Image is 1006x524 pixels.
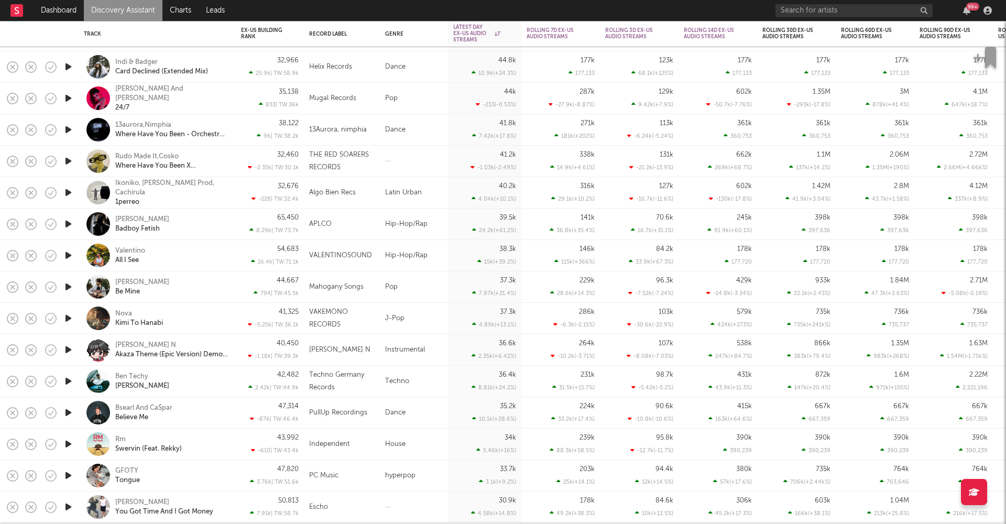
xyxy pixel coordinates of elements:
div: -21.2k ( -13.9 % ) [629,164,673,171]
div: 95.8k [656,434,673,441]
div: 4.1M [973,89,988,95]
div: 360,753 [881,133,909,139]
div: 415k [737,403,752,410]
div: Where Have You Been - Orchestral Version [115,130,228,139]
div: 35,138 [279,89,299,95]
div: 41,325 [279,309,299,315]
div: 25.9k | TW: 58.9k [241,70,299,77]
a: Kimi To Hanabi [115,319,163,328]
div: J-Pop [380,303,448,334]
div: Rolling 90D Ex-US Audio Streams [920,27,972,40]
div: [PERSON_NAME] N [309,344,370,356]
div: 40.2k [499,183,516,190]
div: -228 | TW: 32.4k [241,195,299,202]
div: Record Label [309,31,359,37]
div: 4.12M [969,183,988,190]
div: 36.6k [499,340,516,347]
div: 8.29k | TW: 73.7k [241,227,299,234]
div: 28.6k ( +14.3 % ) [550,290,595,297]
a: GFOTY [115,466,138,476]
a: 24/7 [115,103,129,113]
div: 34k [505,434,516,441]
div: -16.7k ( -11.6 % ) [629,195,673,202]
div: Hip-Hop/Rap [380,240,448,271]
button: 99+ [963,6,970,15]
div: 361k [973,120,988,127]
div: -5.25k | TW: 36.1k [241,321,299,328]
div: 177,133 [883,70,909,77]
div: Tongue [115,476,140,485]
div: 538k [737,340,752,347]
div: -293k ( -17.8 % ) [787,101,830,108]
div: 271k [581,120,595,127]
a: Ben Techy [115,372,148,381]
div: [PERSON_NAME] [115,498,169,507]
div: All I See [115,256,139,265]
a: [PERSON_NAME] [115,278,169,287]
div: 245k [737,214,752,221]
div: 794 | TW: 45.5k [241,290,299,297]
div: 84.2k [656,246,673,253]
div: 177,720 [725,258,752,265]
div: 54,683 [277,246,299,253]
div: -8.08k ( -7.03 % ) [627,353,673,359]
div: 178k [816,246,830,253]
div: 338k [579,151,595,158]
div: 70.6k [656,214,673,221]
div: 397,636 [880,227,909,234]
div: 1.35M [891,340,909,347]
div: 7.97k ( +21.4 % ) [472,290,516,297]
div: 90.6k [655,403,673,410]
div: 4.04k ( +10.1 % ) [472,195,516,202]
div: Where Have You Been X [GEOGRAPHIC_DATA] [115,161,228,171]
div: 2.42k | TW: 44.9k [241,384,299,391]
div: 177k [816,57,830,64]
div: -27.9k ( -8.87 % ) [549,101,595,108]
div: 36.8k ( +35.4 % ) [550,227,595,234]
div: 43,992 [277,434,299,441]
div: 1.84M [890,277,909,284]
div: 16.4k | TW: 71.1k [241,258,299,265]
div: -6.3k ( -2.15 % ) [553,321,595,328]
div: 3M [900,89,909,95]
div: Nova [115,309,132,319]
div: 131k [660,151,673,158]
div: 47.3k ( +2.63 % ) [865,290,909,297]
div: 2.8M [894,183,909,190]
div: 1.1M [817,151,830,158]
div: THE RED SOARERS RECORDS [309,149,375,174]
div: 181k ( +202 % ) [554,133,595,139]
div: Techno [380,366,448,397]
div: 1.35M [813,89,830,95]
div: 398k [893,214,909,221]
div: 44,667 [277,277,299,284]
div: 147k ( +20.4 % ) [788,384,830,391]
div: 361k [894,120,909,127]
a: [PERSON_NAME] [115,215,169,224]
div: 8.81k ( +24.2 % ) [472,384,516,391]
div: -130k ( -17.8 % ) [709,195,752,202]
div: Mugal Records [309,92,356,105]
div: 390k [972,434,988,441]
div: 602k [736,183,752,190]
a: Rm [115,435,126,444]
div: 32,460 [277,151,299,158]
div: 141k [581,214,595,221]
div: Mahogany Songs [309,281,364,293]
div: [PERSON_NAME] N [115,341,176,350]
div: 107k [659,340,673,347]
div: Be Mine [115,287,140,297]
div: 42,482 [277,372,299,378]
div: 91.9k ( +60.1 % ) [707,227,752,234]
div: APLCO [309,218,332,231]
div: -1.03k ( -2.49 % ) [471,164,516,171]
div: Genre [385,31,438,37]
div: 398k [815,214,830,221]
div: Rolling 30D Ex-US Audio Streams [762,27,815,40]
div: -5.42k ( -5.2 % ) [631,384,673,391]
div: Dance [380,114,448,146]
div: 10.1k ( +28.6 % ) [472,416,516,422]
